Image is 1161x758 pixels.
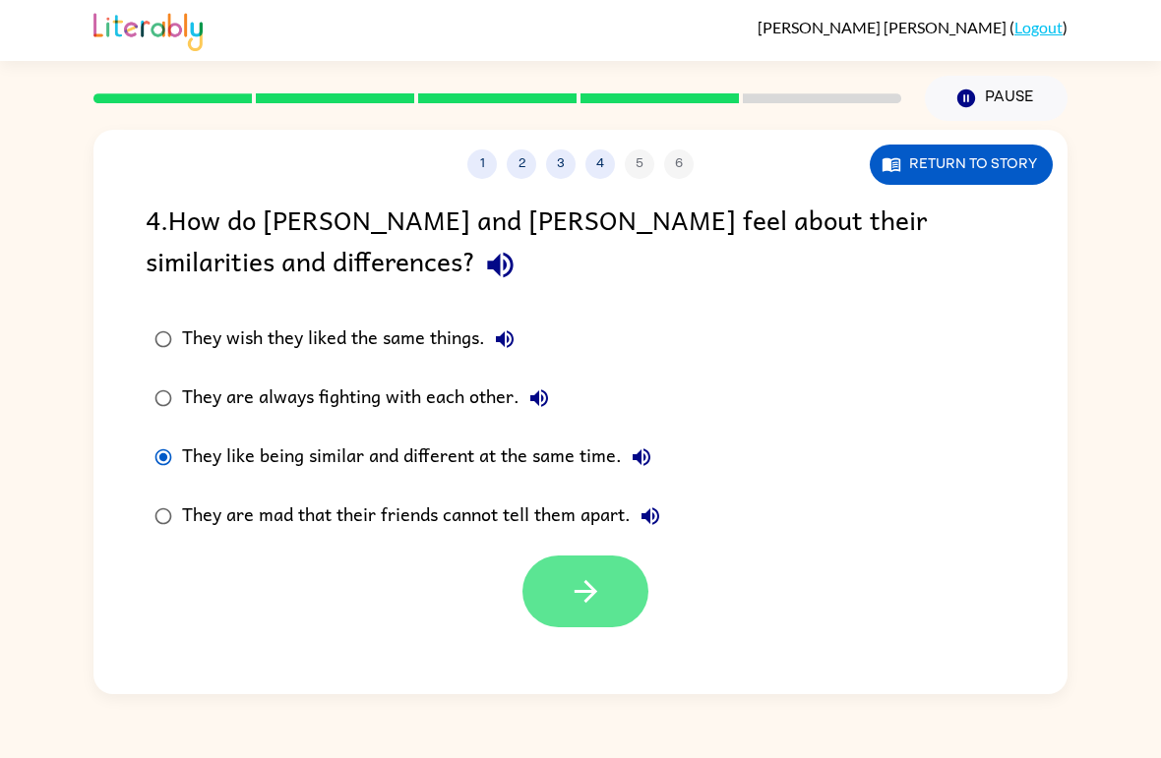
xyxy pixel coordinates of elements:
[182,379,559,418] div: They are always fighting with each other.
[182,496,670,536] div: They are mad that their friends cannot tell them apart.
[546,149,576,179] button: 3
[146,199,1015,290] div: 4 . How do [PERSON_NAME] and [PERSON_NAME] feel about their similarities and differences?
[1014,18,1063,36] a: Logout
[758,18,1068,36] div: ( )
[467,149,497,179] button: 1
[631,496,670,536] button: They are mad that their friends cannot tell them apart.
[585,149,615,179] button: 4
[519,379,559,418] button: They are always fighting with each other.
[622,437,661,477] button: They like being similar and different at the same time.
[93,8,203,51] img: Literably
[182,320,524,359] div: They wish they liked the same things.
[870,145,1053,185] button: Return to story
[925,76,1068,121] button: Pause
[485,320,524,359] button: They wish they liked the same things.
[758,18,1009,36] span: [PERSON_NAME] [PERSON_NAME]
[507,149,536,179] button: 2
[182,437,661,477] div: They like being similar and different at the same time.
